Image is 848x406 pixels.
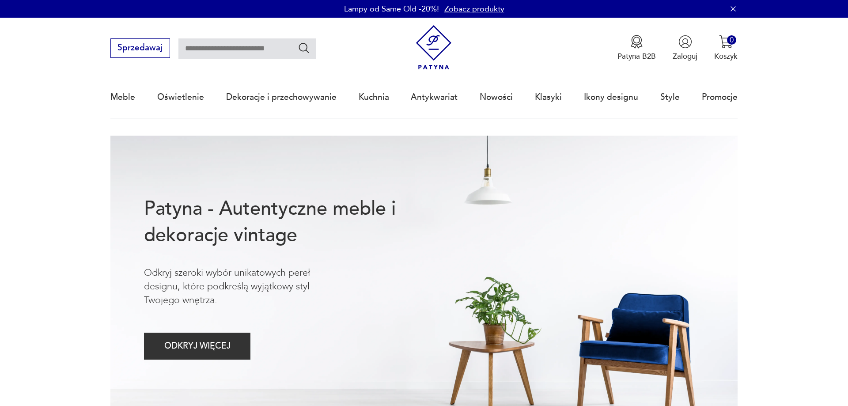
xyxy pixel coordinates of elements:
[535,77,562,118] a: Klasyki
[359,77,389,118] a: Kuchnia
[714,35,738,61] button: 0Koszyk
[584,77,638,118] a: Ikony designu
[344,4,439,15] p: Lampy od Same Old -20%!
[673,51,697,61] p: Zaloguj
[110,77,135,118] a: Meble
[702,77,738,118] a: Promocje
[144,343,250,350] a: ODKRYJ WIĘCEJ
[144,333,250,360] button: ODKRYJ WIĘCEJ
[411,77,458,118] a: Antykwariat
[617,35,656,61] a: Ikona medaluPatyna B2B
[714,51,738,61] p: Koszyk
[157,77,204,118] a: Oświetlenie
[444,4,504,15] a: Zobacz produkty
[678,35,692,49] img: Ikonka użytkownika
[110,38,170,58] button: Sprzedawaj
[630,35,644,49] img: Ikona medalu
[673,35,697,61] button: Zaloguj
[480,77,513,118] a: Nowości
[144,196,430,249] h1: Patyna - Autentyczne meble i dekoracje vintage
[727,35,736,45] div: 0
[412,25,456,70] img: Patyna - sklep z meblami i dekoracjami vintage
[110,45,170,52] a: Sprzedawaj
[226,77,337,118] a: Dekoracje i przechowywanie
[617,35,656,61] button: Patyna B2B
[660,77,680,118] a: Style
[298,42,310,54] button: Szukaj
[719,35,733,49] img: Ikona koszyka
[144,266,345,307] p: Odkryj szeroki wybór unikatowych pereł designu, które podkreślą wyjątkowy styl Twojego wnętrza.
[617,51,656,61] p: Patyna B2B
